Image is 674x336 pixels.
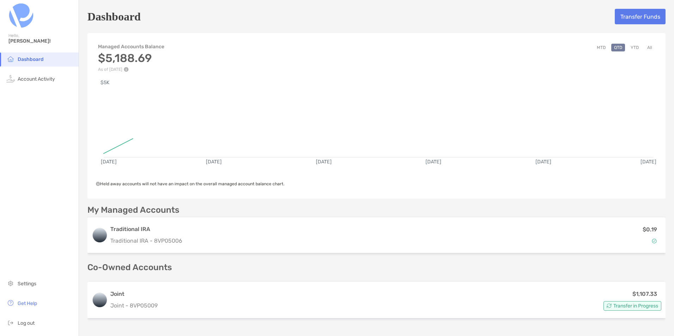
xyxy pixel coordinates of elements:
p: As of [DATE] [98,67,164,72]
span: Log out [18,320,35,326]
img: Account Status icon [652,238,657,243]
span: Get Help [18,300,37,306]
img: logo account [93,293,107,307]
p: Joint - 8VP05009 [110,301,158,310]
span: Settings [18,281,36,287]
p: Traditional IRA - 8VP05006 [110,236,182,245]
img: logout icon [6,318,15,327]
button: Transfer Funds [615,9,666,24]
button: All [644,44,655,51]
button: QTD [611,44,625,51]
text: [DATE] [316,159,332,165]
button: MTD [594,44,608,51]
text: [DATE] [535,159,551,165]
h3: $5,188.69 [98,51,164,65]
span: Transfer in Progress [613,304,658,308]
h4: Managed Accounts Balance [98,44,164,50]
img: Performance Info [124,67,129,72]
p: $0.19 [643,225,657,234]
img: Account Status icon [607,303,612,308]
img: logo account [93,228,107,242]
h3: Joint [110,290,158,298]
h3: Traditional IRA [110,225,182,234]
span: Held away accounts will not have an impact on the overall managed account balance chart. [96,181,284,186]
text: $5K [100,80,110,86]
p: My Managed Accounts [87,206,179,214]
img: Zoe Logo [8,3,34,28]
text: [DATE] [206,159,222,165]
span: Account Activity [18,76,55,82]
img: get-help icon [6,299,15,307]
h5: Dashboard [87,8,141,25]
button: YTD [628,44,642,51]
img: settings icon [6,279,15,287]
img: activity icon [6,74,15,83]
p: $1,107.33 [632,290,657,298]
text: [DATE] [425,159,441,165]
span: [PERSON_NAME]! [8,38,74,44]
img: household icon [6,55,15,63]
text: [DATE] [101,159,117,165]
span: Dashboard [18,56,44,62]
p: Co-Owned Accounts [87,263,666,272]
text: [DATE] [641,159,656,165]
